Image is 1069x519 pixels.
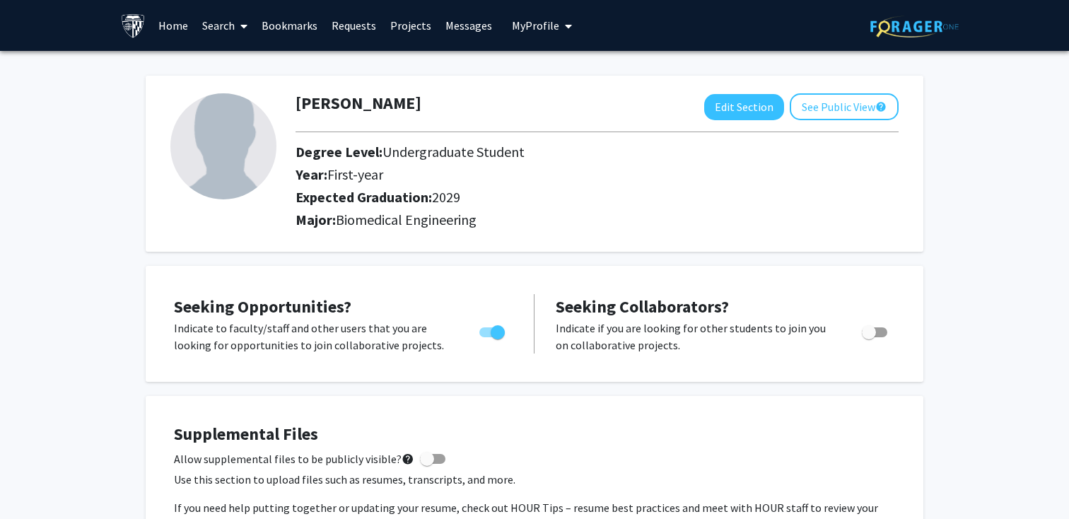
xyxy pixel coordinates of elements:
[556,296,729,317] span: Seeking Collaborators?
[174,320,452,354] p: Indicate to faculty/staff and other users that you are looking for opportunities to join collabor...
[11,455,60,508] iframe: Chat
[704,94,784,120] button: Edit Section
[875,98,887,115] mat-icon: help
[474,320,513,341] div: Toggle
[383,1,438,50] a: Projects
[556,320,835,354] p: Indicate if you are looking for other students to join you on collaborative projects.
[856,320,895,341] div: Toggle
[174,424,895,445] h4: Supplemental Files
[327,165,383,183] span: First-year
[296,166,819,183] h2: Year:
[121,13,146,38] img: Johns Hopkins University Logo
[438,1,499,50] a: Messages
[336,211,477,228] span: Biomedical Engineering
[325,1,383,50] a: Requests
[402,450,414,467] mat-icon: help
[174,471,895,488] p: Use this section to upload files such as resumes, transcripts, and more.
[296,144,819,161] h2: Degree Level:
[174,296,351,317] span: Seeking Opportunities?
[151,1,195,50] a: Home
[790,93,899,120] button: See Public View
[296,189,819,206] h2: Expected Graduation:
[195,1,255,50] a: Search
[174,450,414,467] span: Allow supplemental files to be publicly visible?
[512,18,559,33] span: My Profile
[170,93,276,199] img: Profile Picture
[296,93,421,114] h1: [PERSON_NAME]
[296,211,899,228] h2: Major:
[870,16,959,37] img: ForagerOne Logo
[255,1,325,50] a: Bookmarks
[432,188,460,206] span: 2029
[382,143,525,161] span: Undergraduate Student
